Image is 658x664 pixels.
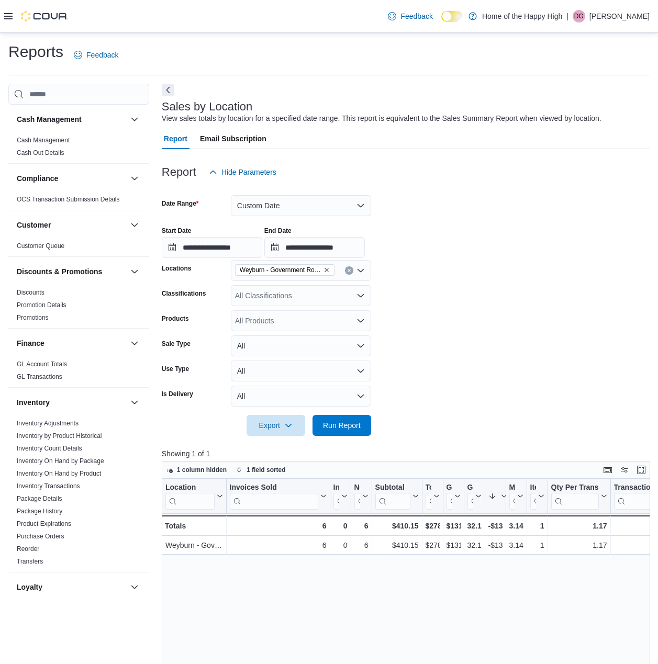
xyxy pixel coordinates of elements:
button: Loyalty [17,582,126,592]
input: Press the down key to open a popover containing a calendar. [264,237,365,258]
span: Export [253,415,299,436]
span: Discounts [17,288,44,297]
div: -$13.30 [488,520,502,532]
a: Feedback [384,6,437,27]
span: Run Report [323,420,361,431]
button: Net Sold [354,483,368,510]
div: Inventory [8,417,149,572]
span: OCS Transaction Submission Details [17,195,120,204]
div: 0 [333,520,347,532]
div: Invoices Ref [333,483,339,493]
div: 32.13% [467,539,481,552]
button: All [231,335,371,356]
button: Keyboard shortcuts [601,464,614,476]
h3: Report [162,166,196,178]
div: Total Cost [425,483,431,493]
button: Display options [618,464,631,476]
span: Promotion Details [17,301,66,309]
button: Cash Management [17,114,126,125]
span: 1 column hidden [177,466,227,474]
a: Inventory Count Details [17,445,82,452]
div: Gross Margin [467,483,473,493]
a: Package History [17,508,62,515]
span: Inventory Transactions [17,482,80,490]
div: 6 [229,520,326,532]
a: Inventory On Hand by Product [17,470,101,477]
label: Locations [162,264,192,273]
button: Custom Date [231,195,371,216]
div: Location [165,483,215,493]
label: Use Type [162,365,189,373]
a: Promotion Details [17,301,66,309]
span: GL Transactions [17,373,62,381]
span: Transfers [17,557,43,566]
a: Transfers [17,558,43,565]
div: 6 [354,539,368,552]
button: Open list of options [356,317,365,325]
button: Remove Weyburn - Government Road - Fire & Flower from selection in this group [324,267,330,273]
p: | [566,10,568,22]
a: Promotions [17,314,49,321]
button: Enter fullscreen [635,464,648,476]
span: Report [164,128,187,149]
div: Net Sold [354,483,360,510]
a: Inventory by Product Historical [17,432,102,440]
button: Location [165,483,223,510]
span: 1 field sorted [247,466,286,474]
div: Invoices Ref [333,483,339,510]
button: Inventory [128,396,141,409]
span: Inventory On Hand by Product [17,469,101,478]
span: Dark Mode [441,22,442,22]
div: Subtotal [375,483,410,510]
div: 1 [530,539,544,552]
span: Reorder [17,545,39,553]
div: Subtotal [375,483,410,493]
button: Hide Parameters [205,162,281,183]
button: Gross Margin [467,483,481,510]
a: Product Expirations [17,520,71,527]
div: Finance [8,358,149,387]
div: 3.14% [509,520,523,532]
div: Weyburn - Government Road - Fire & Flower [165,539,223,552]
button: Qty Per Transaction [551,483,607,510]
input: Press the down key to open a popover containing a calendar. [162,237,262,258]
button: Clear input [345,266,353,275]
button: Invoices Sold [229,483,326,510]
button: Invoices Ref [333,483,347,510]
span: Feedback [86,50,118,60]
label: Products [162,314,189,323]
a: Cash Out Details [17,149,64,156]
h3: Discounts & Promotions [17,266,102,277]
div: Invoices Sold [229,483,318,510]
button: Finance [128,337,141,350]
label: Is Delivery [162,390,193,398]
button: Discounts & Promotions [17,266,126,277]
div: 0 [333,539,347,552]
div: Totals [165,520,223,532]
h3: Finance [17,338,44,348]
div: Total Cost [425,483,431,510]
div: Customer [8,240,149,256]
button: Open list of options [356,266,365,275]
a: Feedback [70,44,122,65]
div: Markdown Percent [509,483,515,510]
span: Email Subscription [200,128,266,149]
span: Hide Parameters [221,167,276,177]
span: Customer Queue [17,242,64,250]
div: Markdown Percent [509,483,515,493]
span: Cash Management [17,136,70,144]
button: All [231,361,371,381]
button: Cash Management [128,113,141,126]
div: View sales totals by location for a specified date range. This report is equivalent to the Sales ... [162,113,601,124]
a: Cash Management [17,137,70,144]
div: Net Sold [354,483,360,493]
div: Loyalty [8,602,149,631]
button: Subtotal [375,483,418,510]
h1: Reports [8,41,63,62]
button: Items Per Transaction [530,483,544,510]
div: Invoices Sold [229,483,318,493]
div: Cash Management [8,134,149,163]
a: Purchase Orders [17,533,64,540]
a: Package Details [17,495,62,502]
